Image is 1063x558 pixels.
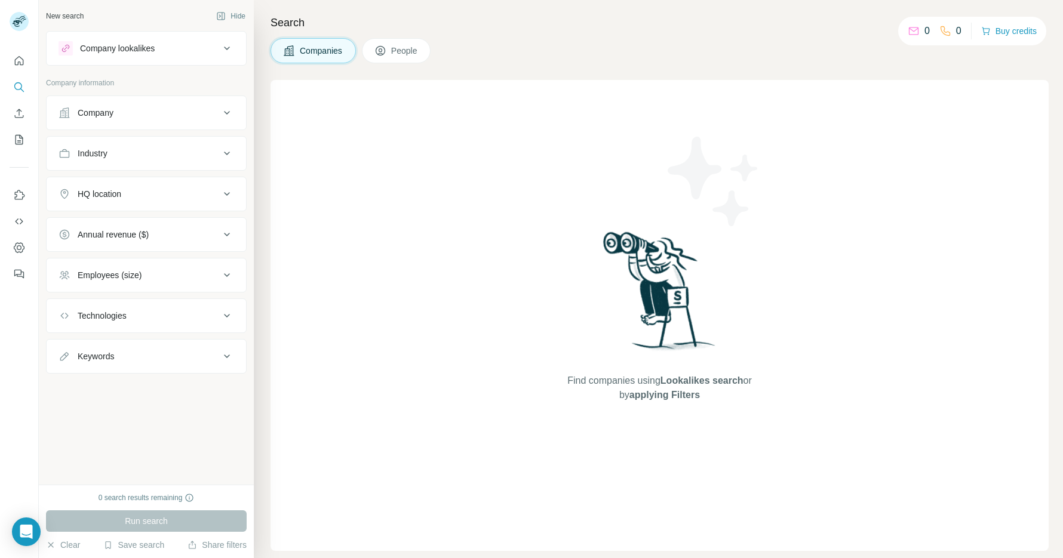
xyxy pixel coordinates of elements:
h4: Search [271,14,1049,31]
button: Enrich CSV [10,103,29,124]
button: Industry [47,139,246,168]
div: Annual revenue ($) [78,229,149,241]
span: People [391,45,419,57]
div: HQ location [78,188,121,200]
span: applying Filters [629,390,700,400]
button: Search [10,76,29,98]
button: Save search [103,539,164,551]
button: Quick start [10,50,29,72]
div: Open Intercom Messenger [12,517,41,546]
button: My lists [10,129,29,150]
button: Dashboard [10,237,29,258]
button: Keywords [47,342,246,371]
div: New search [46,11,84,21]
img: Surfe Illustration - Woman searching with binoculars [598,229,722,362]
div: Technologies [78,310,127,322]
button: Buy credits [981,23,1037,39]
p: 0 [924,24,930,38]
div: Company lookalikes [80,42,155,54]
button: Use Surfe on LinkedIn [10,184,29,206]
div: 0 search results remaining [99,492,195,503]
button: Feedback [10,263,29,285]
button: Hide [208,7,254,25]
p: Company information [46,78,247,88]
button: Technologies [47,301,246,330]
button: Clear [46,539,80,551]
p: 0 [956,24,961,38]
span: Companies [300,45,343,57]
div: Industry [78,147,107,159]
span: Find companies using or by [564,374,755,402]
button: Share filters [188,539,247,551]
button: Annual revenue ($) [47,220,246,249]
button: HQ location [47,180,246,208]
div: Keywords [78,350,114,362]
button: Company [47,98,246,127]
span: Lookalikes search [660,375,744,386]
button: Employees (size) [47,261,246,289]
button: Use Surfe API [10,211,29,232]
img: Surfe Illustration - Stars [660,128,767,235]
button: Company lookalikes [47,34,246,63]
div: Employees (size) [78,269,142,281]
div: Company [78,107,113,119]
